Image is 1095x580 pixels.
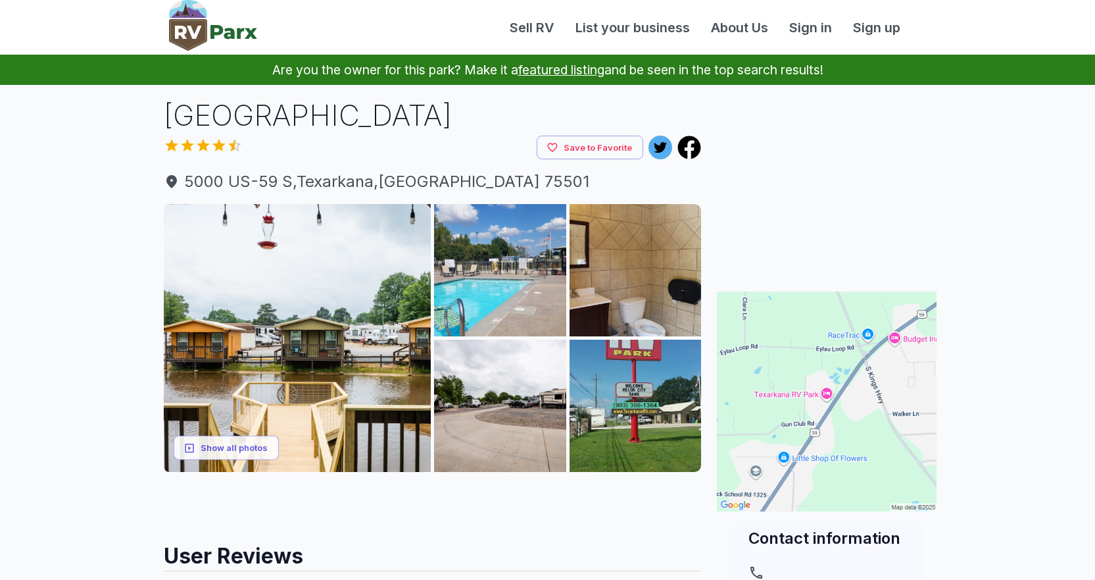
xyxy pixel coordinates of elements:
h1: [GEOGRAPHIC_DATA] [164,95,702,136]
iframe: Advertisement [164,472,702,531]
img: AAcXr8pVc2iWmPDoEEI5g8y6U6Y7-womWFqqVC3S9xzoqmj6sLFd8TaI5YGgCvW4N6E3XLK_JIhZ1V8bXQlwcNVuvOPRnBpOZ... [570,204,702,336]
h2: User Reviews [164,531,702,571]
a: 5000 US-59 S,Texarkana,[GEOGRAPHIC_DATA] 75501 [164,170,702,194]
a: List your business [565,18,700,38]
a: featured listing [518,62,604,78]
img: AAcXr8oqDZ_lcwR9jtuKFgY8JlcABU7ao9Ff-zqYsrnyqQNSyMZtB1Lj3KGkDHjce0gppsWySHUVOLE5QfVi5idIl_gbd9DBi... [164,204,431,472]
span: 5000 US-59 S , Texarkana , [GEOGRAPHIC_DATA] 75501 [164,170,702,194]
img: Map for Texarkana RV Park & Event Center [717,292,937,512]
p: Are you the owner for this park? Make it a and be seen in the top search results! [16,55,1079,85]
a: Sell RV [499,18,565,38]
img: AAcXr8rvlr3-W0np6wum2Ofct7rlUtK5qm0B_KoAHcMYtwnQC9o-x__76mGMhPJiHHSIuzODK7ycRiXjr5Qdk0uYc1A-FYe58... [434,204,566,336]
img: AAcXr8qE-o9TVr1tVJqcgr6Fd2oEHFdtmnr4rq513__q1c-PTw-SZgDWeUTwdwg7vHHo-EZfC_BZc9qpanAzZ73t59pmA-rmK... [434,340,566,472]
iframe: Advertisement [717,95,937,260]
button: Save to Favorite [537,136,643,160]
a: Sign up [842,18,911,38]
h2: Contact information [748,527,905,549]
a: About Us [700,18,779,38]
a: Sign in [779,18,842,38]
img: AAcXr8pFhtHFUaZ70YPLEHIWQoTFTTEefXfobTVM3MEbaKq8MHKdYMViEzDttLmdSVzP2E-IbyEJwb6DAhs0g8GabOFCfyzwN... [570,340,702,472]
button: Show all photos [174,436,279,460]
